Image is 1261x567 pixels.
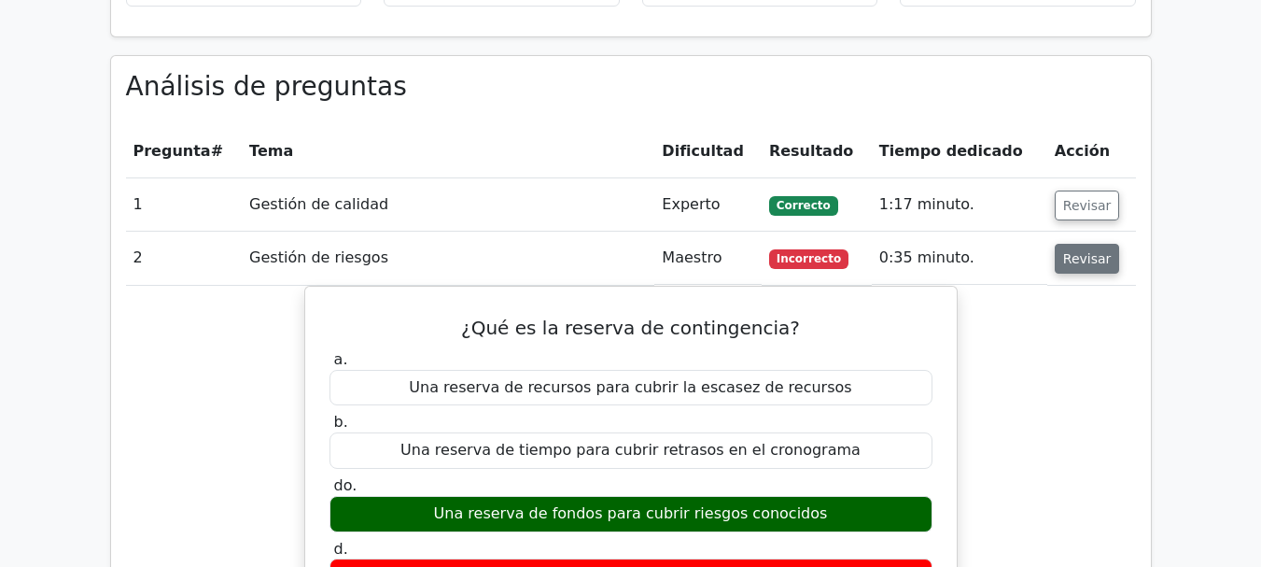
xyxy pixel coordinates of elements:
font: Análisis de preguntas [126,71,407,102]
button: Revisar [1055,191,1120,220]
font: Experto [662,195,720,213]
font: Tiempo dedicado [879,142,1023,160]
font: do. [334,476,357,494]
font: Revisar [1063,198,1112,213]
font: b. [334,413,348,431]
font: Una reserva de tiempo para cubrir retrasos en el cronograma [400,441,861,459]
font: 0:35 minuto. [879,248,974,266]
font: Resultado [769,142,853,160]
font: Maestro [662,248,722,266]
font: Una reserva de recursos para cubrir la escasez de recursos [409,378,851,396]
font: ¿Qué es la reserva de contingencia? [461,317,800,339]
font: a. [334,350,348,368]
font: Gestión de riesgos [249,248,388,266]
font: 1:17 minuto. [879,195,974,213]
button: Revisar [1055,244,1120,274]
font: Una reserva de fondos para cubrir riesgos conocidos [434,504,828,522]
font: Dificultad [662,142,743,160]
font: Acción [1055,142,1110,160]
font: 2 [133,248,143,266]
font: Revisar [1063,251,1112,266]
font: # [211,142,223,160]
font: Incorrecto [777,252,841,265]
font: Gestión de calidad [249,195,388,213]
font: Tema [249,142,293,160]
font: 1 [133,195,143,213]
font: d. [334,540,348,558]
font: Correcto [777,199,831,212]
font: Pregunta [133,142,211,160]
